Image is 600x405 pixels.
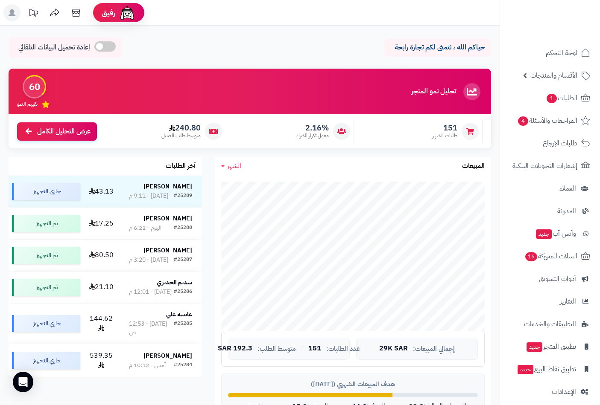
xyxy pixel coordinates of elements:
[505,314,595,334] a: التطبيقات والخدمات
[143,351,192,360] strong: [PERSON_NAME]
[518,116,528,126] span: 4
[518,365,533,374] span: جديد
[505,382,595,402] a: الإعدادات
[161,123,201,133] span: 240.80
[166,310,192,319] strong: عايشه علي
[391,43,485,52] p: حياكم الله ، نتمنى لكم تجارة رابحة
[119,4,136,21] img: ai-face.png
[505,291,595,312] a: التقارير
[546,47,577,59] span: لوحة التحكم
[129,320,174,337] div: [DATE] - 12:53 ص
[174,224,192,232] div: #25288
[543,137,577,149] span: طلبات الإرجاع
[560,295,576,307] span: التقارير
[143,182,192,191] strong: [PERSON_NAME]
[12,315,80,332] div: جاري التجهيز
[84,304,119,344] td: 144.62
[527,342,542,352] span: جديد
[228,380,478,389] div: هدف المبيعات الشهري ([DATE])
[221,161,241,171] a: الشهر
[129,361,166,370] div: أمس - 10:12 م
[23,4,44,23] a: تحديثات المنصة
[552,386,576,398] span: الإعدادات
[462,162,485,170] h3: المبيعات
[524,250,577,262] span: السلات المتروكة
[17,122,97,141] a: عرض التحليل الكامل
[557,205,576,217] span: المدونة
[174,256,192,264] div: #25287
[18,43,90,52] span: إعادة تحميل البيانات التلقائي
[505,269,595,289] a: أدوات التسويق
[505,156,595,176] a: إشعارات التحويلات البنكية
[218,345,252,353] span: 192.3 SAR
[84,176,119,207] td: 43.13
[326,345,360,353] span: عدد الطلبات:
[102,8,115,18] span: رفيق
[505,201,595,221] a: المدونة
[84,272,119,303] td: 21.10
[413,345,455,353] span: إجمالي المبيعات:
[505,336,595,357] a: تطبيق المتجرجديد
[12,215,80,232] div: تم التجهيز
[129,192,168,200] div: [DATE] - 9:11 م
[505,133,595,153] a: طلبات الإرجاع
[433,132,457,139] span: طلبات الشهر
[411,88,456,95] h3: تحليل نمو المتجر
[524,318,576,330] span: التطبيقات والخدمات
[143,246,192,255] strong: [PERSON_NAME]
[129,224,161,232] div: اليوم - 6:22 م
[505,178,595,199] a: العملاء
[174,192,192,200] div: #25289
[161,132,201,139] span: متوسط طلب العميل
[546,92,577,104] span: الطلبات
[84,344,119,377] td: 539.35
[227,161,241,171] span: الشهر
[37,127,91,136] span: عرض التحليل الكامل
[539,273,576,285] span: أدوات التسويق
[547,94,557,103] span: 1
[505,246,595,266] a: السلات المتروكة16
[296,132,329,139] span: معدل تكرار الشراء
[17,101,38,108] span: تقييم النمو
[536,229,552,239] span: جديد
[433,123,457,133] span: 151
[84,240,119,271] td: 80.50
[505,43,595,63] a: لوحة التحكم
[129,288,172,296] div: [DATE] - 12:01 م
[143,214,192,223] strong: [PERSON_NAME]
[12,279,80,296] div: تم التجهيز
[505,359,595,379] a: تطبيق نقاط البيعجديد
[129,256,168,264] div: [DATE] - 3:20 م
[517,115,577,127] span: المراجعات والأسئلة
[301,345,303,352] span: |
[505,110,595,131] a: المراجعات والأسئلة4
[13,372,33,392] div: Open Intercom Messenger
[174,288,192,296] div: #25286
[530,69,577,81] span: الأقسام والمنتجات
[525,252,537,261] span: 16
[512,160,577,172] span: إشعارات التحويلات البنكية
[12,183,80,200] div: جاري التجهيز
[166,162,196,170] h3: آخر الطلبات
[12,352,80,369] div: جاري التجهيز
[379,345,408,353] span: 29K SAR
[526,341,576,353] span: تطبيق المتجر
[559,182,576,194] span: العملاء
[535,228,576,240] span: وآتس آب
[308,345,321,353] span: 151
[174,361,192,370] div: #25284
[517,363,576,375] span: تطبيق نقاط البيع
[174,320,192,337] div: #25285
[296,123,329,133] span: 2.16%
[12,247,80,264] div: تم التجهيز
[505,88,595,108] a: الطلبات1
[84,208,119,239] td: 17.25
[258,345,296,353] span: متوسط الطلب:
[505,223,595,244] a: وآتس آبجديد
[157,278,192,287] strong: سديم الحديري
